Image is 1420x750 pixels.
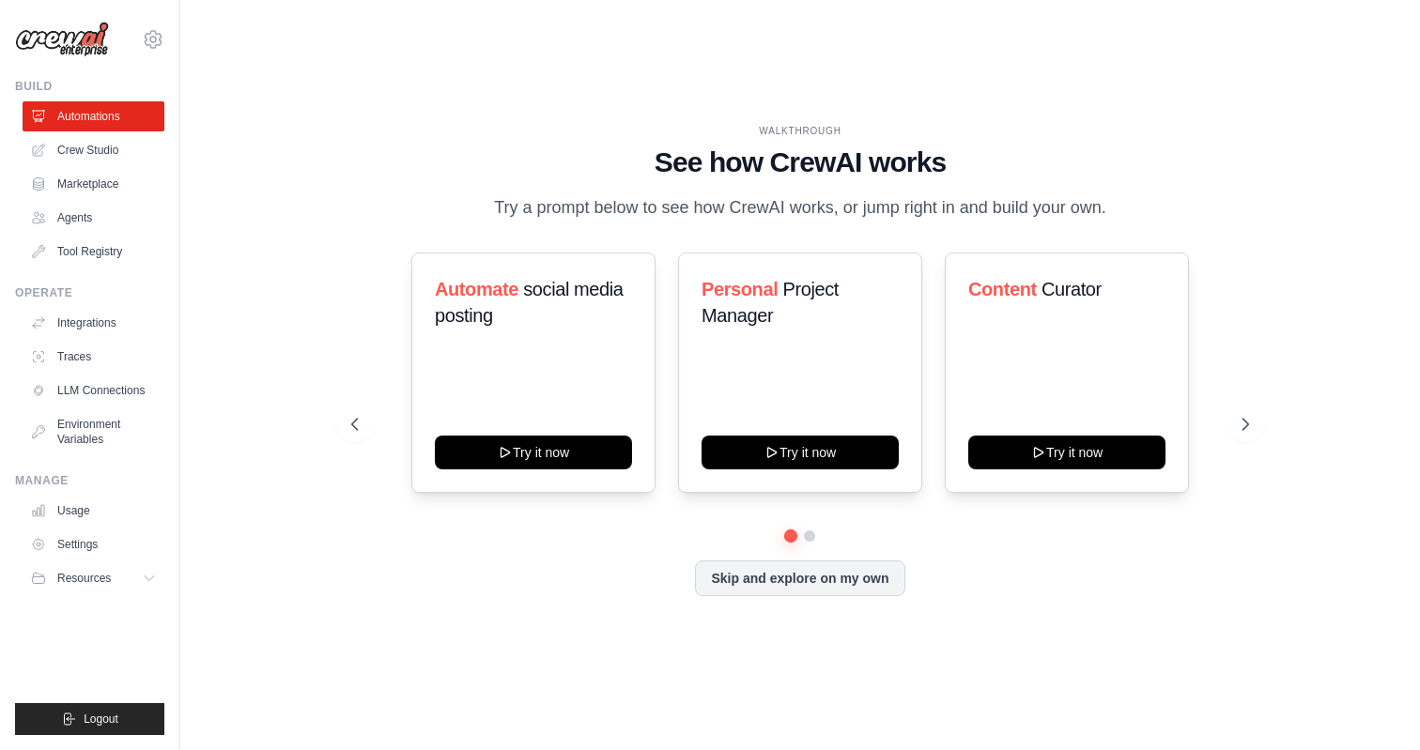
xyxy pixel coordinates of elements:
button: Skip and explore on my own [695,560,904,596]
span: Content [968,279,1037,299]
div: Build [15,79,164,94]
a: LLM Connections [23,375,164,406]
span: Logout [84,712,118,727]
a: Tool Registry [23,237,164,267]
a: Usage [23,496,164,526]
span: Curator [1042,279,1102,299]
a: Crew Studio [23,135,164,165]
a: Integrations [23,308,164,338]
a: Traces [23,342,164,372]
img: Logo [15,22,109,57]
span: Automate [435,279,518,299]
span: Personal [702,279,778,299]
span: Project Manager [702,279,839,326]
span: social media posting [435,279,624,326]
div: Manage [15,473,164,488]
span: Resources [57,571,111,586]
a: Environment Variables [23,409,164,454]
p: Try a prompt below to see how CrewAI works, or jump right in and build your own. [485,194,1116,222]
div: Operate [15,285,164,300]
a: Agents [23,203,164,233]
a: Marketplace [23,169,164,199]
h1: See how CrewAI works [351,145,1250,179]
button: Resources [23,563,164,593]
a: Automations [23,101,164,131]
button: Logout [15,703,164,735]
a: Settings [23,529,164,559]
button: Try it now [968,436,1165,469]
button: Try it now [702,436,899,469]
div: WALKTHROUGH [351,124,1250,138]
button: Try it now [435,436,632,469]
